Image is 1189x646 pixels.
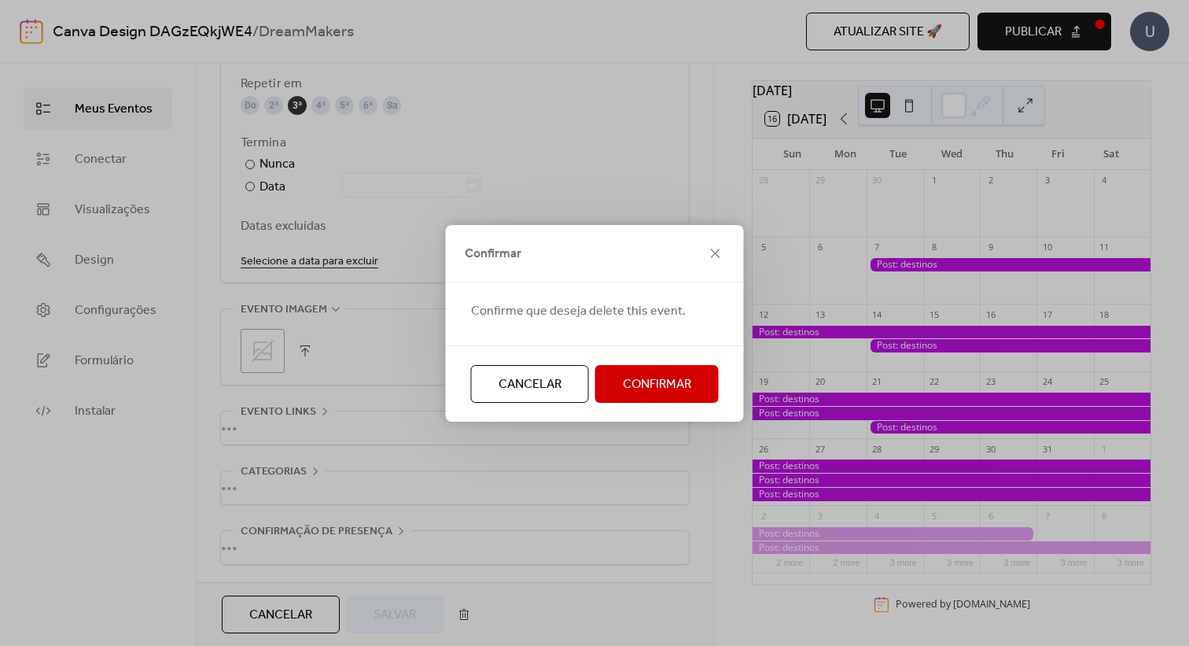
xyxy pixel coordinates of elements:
span: Cancelar [499,375,561,394]
button: Cancelar [471,365,589,403]
span: Confirmar [623,375,691,394]
button: Confirmar [595,365,719,403]
span: Confirmar [465,245,521,264]
span: Confirme que deseja delete this event. [471,302,686,321]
